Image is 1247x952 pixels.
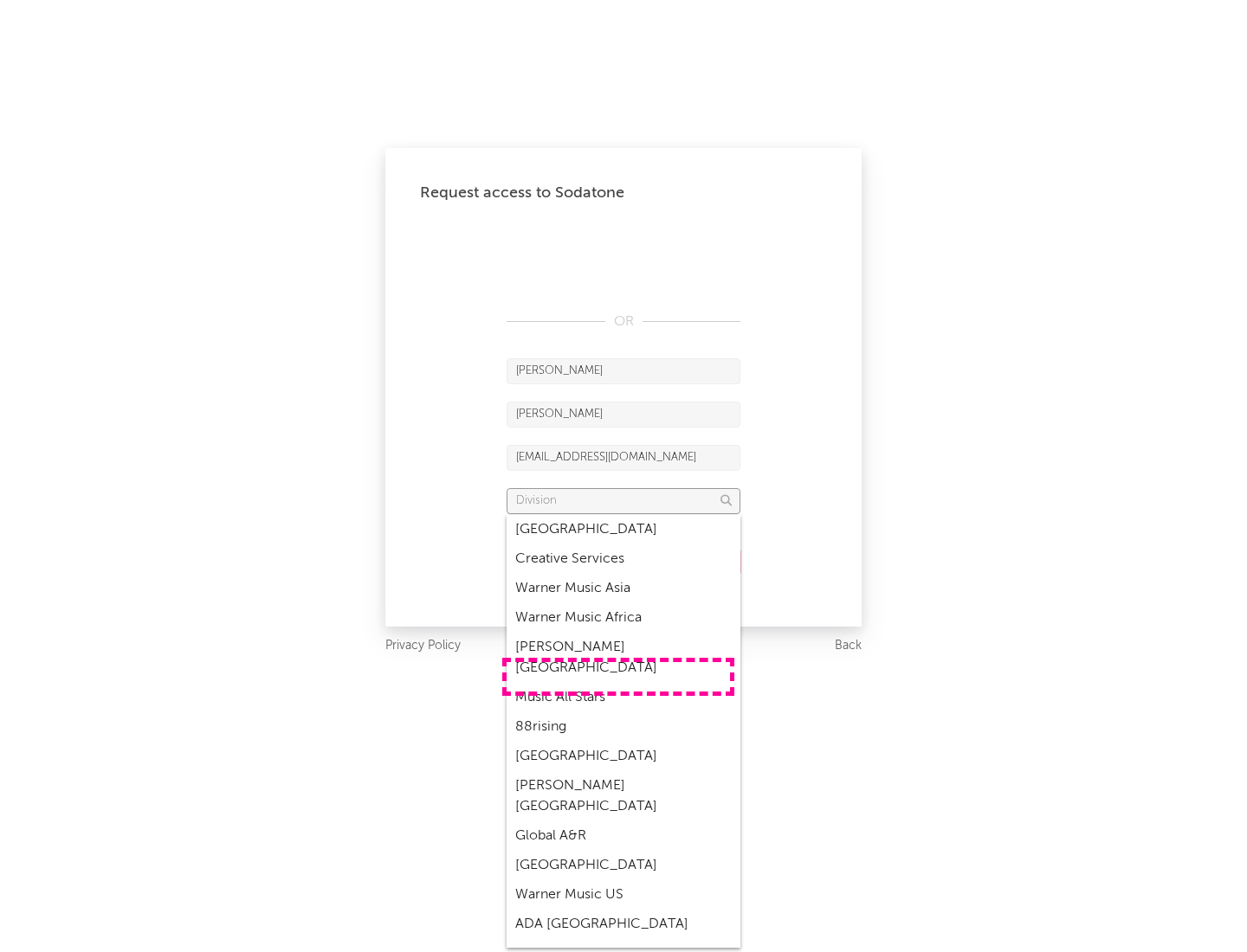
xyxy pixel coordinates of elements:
[507,742,740,771] div: [GEOGRAPHIC_DATA]
[507,358,740,384] input: First Name
[507,603,740,633] div: Warner Music Africa
[507,445,740,471] input: Email
[507,910,740,939] div: ADA [GEOGRAPHIC_DATA]
[507,488,740,514] input: Division
[507,402,740,428] input: Last Name
[507,544,740,574] div: Creative Services
[507,633,740,683] div: [PERSON_NAME] [GEOGRAPHIC_DATA]
[507,821,740,851] div: Global A&R
[507,312,740,332] div: OR
[507,683,740,712] div: Music All Stars
[507,771,740,821] div: [PERSON_NAME] [GEOGRAPHIC_DATA]
[385,635,461,657] a: Privacy Policy
[507,574,740,603] div: Warner Music Asia
[507,880,740,910] div: Warner Music US
[507,515,740,544] div: [GEOGRAPHIC_DATA]
[507,851,740,880] div: [GEOGRAPHIC_DATA]
[420,183,827,203] div: Request access to Sodatone
[835,635,862,657] a: Back
[507,712,740,742] div: 88rising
